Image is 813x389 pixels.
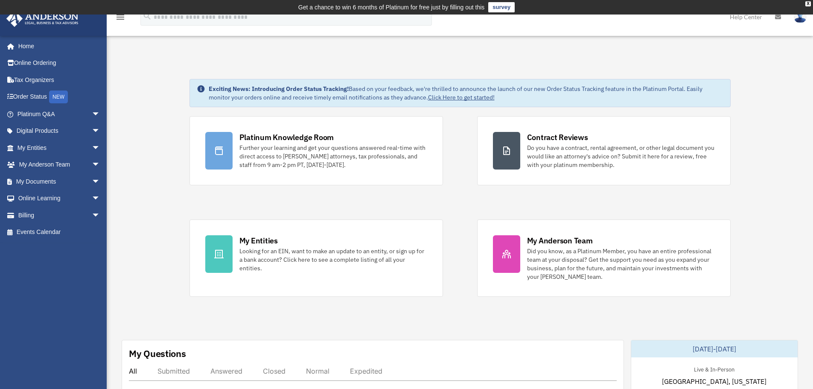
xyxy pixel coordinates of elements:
[92,139,109,157] span: arrow_drop_down
[189,219,443,297] a: My Entities Looking for an EIN, want to make an update to an entity, or sign up for a bank accoun...
[350,367,382,375] div: Expedited
[631,340,798,357] div: [DATE]-[DATE]
[6,173,113,190] a: My Documentsarrow_drop_down
[6,156,113,173] a: My Anderson Teamarrow_drop_down
[189,116,443,185] a: Platinum Knowledge Room Further your learning and get your questions answered real-time with dire...
[527,132,588,143] div: Contract Reviews
[129,347,186,360] div: My Questions
[6,139,113,156] a: My Entitiesarrow_drop_down
[263,367,286,375] div: Closed
[6,71,113,88] a: Tax Organizers
[6,38,109,55] a: Home
[209,85,349,93] strong: Exciting News: Introducing Order Status Tracking!
[6,105,113,123] a: Platinum Q&Aarrow_drop_down
[92,123,109,140] span: arrow_drop_down
[92,173,109,190] span: arrow_drop_down
[4,10,81,27] img: Anderson Advisors Platinum Portal
[239,143,427,169] div: Further your learning and get your questions answered real-time with direct access to [PERSON_NAM...
[428,94,495,101] a: Click Here to get started!
[115,15,125,22] a: menu
[306,367,329,375] div: Normal
[805,1,811,6] div: close
[210,367,242,375] div: Answered
[239,235,278,246] div: My Entities
[129,367,137,375] div: All
[6,224,113,241] a: Events Calendar
[157,367,190,375] div: Submitted
[527,247,715,281] div: Did you know, as a Platinum Member, you have an entire professional team at your disposal? Get th...
[6,190,113,207] a: Online Learningarrow_drop_down
[527,143,715,169] div: Do you have a contract, rental agreement, or other legal document you would like an attorney's ad...
[49,91,68,103] div: NEW
[115,12,125,22] i: menu
[662,376,766,386] span: [GEOGRAPHIC_DATA], [US_STATE]
[527,235,593,246] div: My Anderson Team
[92,156,109,174] span: arrow_drop_down
[6,207,113,224] a: Billingarrow_drop_down
[488,2,515,12] a: survey
[687,364,741,373] div: Live & In-Person
[298,2,485,12] div: Get a chance to win 6 months of Platinum for free just by filling out this
[92,190,109,208] span: arrow_drop_down
[477,219,731,297] a: My Anderson Team Did you know, as a Platinum Member, you have an entire professional team at your...
[6,88,113,106] a: Order StatusNEW
[92,105,109,123] span: arrow_drop_down
[239,247,427,272] div: Looking for an EIN, want to make an update to an entity, or sign up for a bank account? Click her...
[143,12,152,21] i: search
[794,11,807,23] img: User Pic
[209,85,723,102] div: Based on your feedback, we're thrilled to announce the launch of our new Order Status Tracking fe...
[477,116,731,185] a: Contract Reviews Do you have a contract, rental agreement, or other legal document you would like...
[239,132,334,143] div: Platinum Knowledge Room
[6,55,113,72] a: Online Ordering
[92,207,109,224] span: arrow_drop_down
[6,123,113,140] a: Digital Productsarrow_drop_down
